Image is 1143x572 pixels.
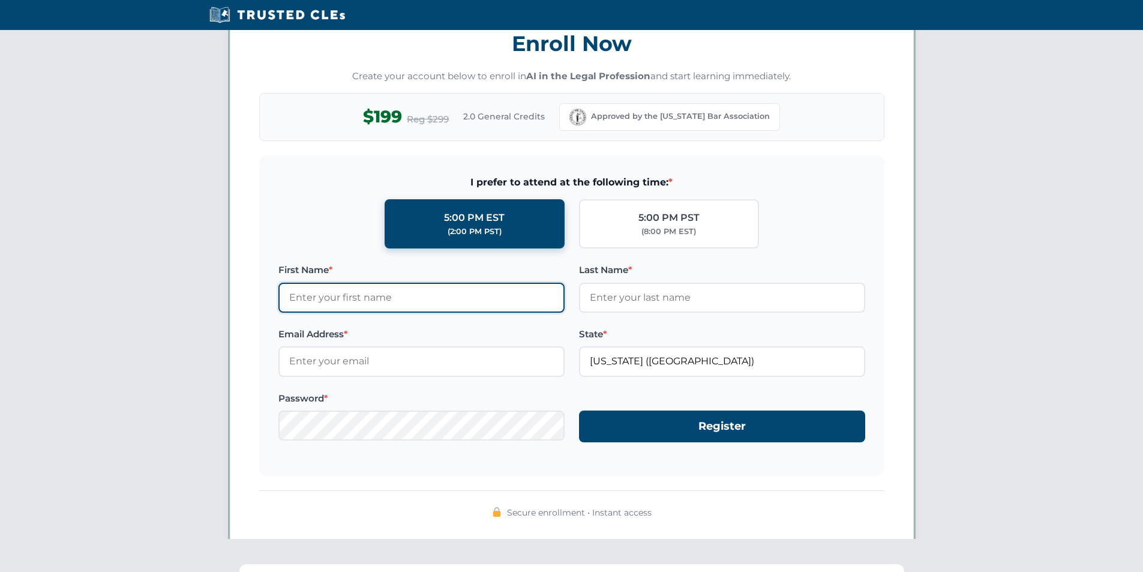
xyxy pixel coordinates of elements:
[492,507,502,517] img: 🔒
[278,391,565,406] label: Password
[638,210,700,226] div: 5:00 PM PST
[507,506,652,519] span: Secure enrollment • Instant access
[444,210,505,226] div: 5:00 PM EST
[579,263,865,277] label: Last Name
[641,226,696,238] div: (8:00 PM EST)
[278,263,565,277] label: First Name
[526,70,650,82] strong: AI in the Legal Profession
[463,110,545,123] span: 2.0 General Credits
[278,283,565,313] input: Enter your first name
[278,175,865,190] span: I prefer to attend at the following time:
[278,327,565,342] label: Email Address
[591,110,770,122] span: Approved by the [US_STATE] Bar Association
[407,112,449,127] span: Reg $299
[579,327,865,342] label: State
[569,109,586,125] img: Kentucky Bar
[259,70,884,83] p: Create your account below to enroll in and start learning immediately.
[448,226,502,238] div: (2:00 PM PST)
[579,346,865,376] input: Kentucky (KY)
[579,411,865,442] button: Register
[206,6,349,24] img: Trusted CLEs
[259,25,884,62] h3: Enroll Now
[579,283,865,313] input: Enter your last name
[363,103,402,130] span: $199
[278,346,565,376] input: Enter your email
